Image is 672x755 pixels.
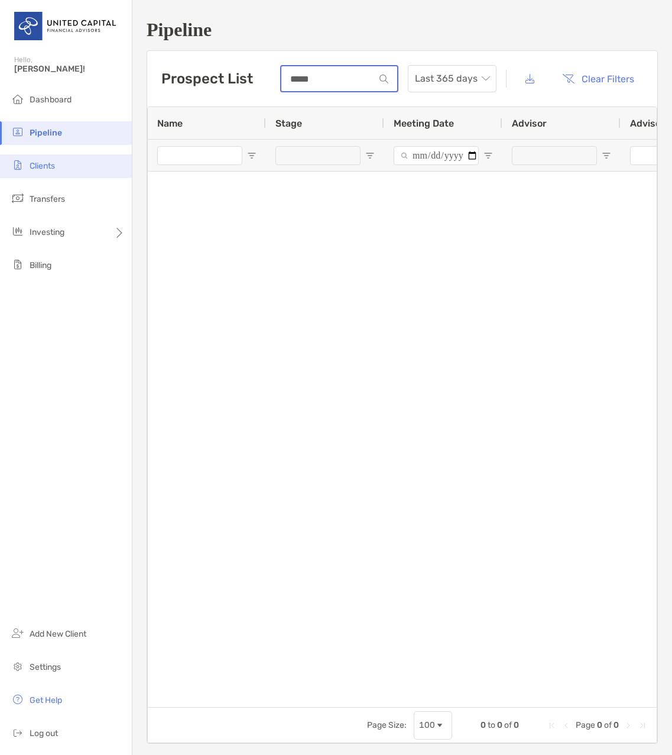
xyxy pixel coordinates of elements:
[394,146,479,165] input: Meeting Date Filter Input
[613,720,619,730] span: 0
[497,720,502,730] span: 0
[367,720,407,730] div: Page Size:
[553,66,643,92] button: Clear Filters
[11,692,25,706] img: get-help icon
[11,626,25,640] img: add_new_client icon
[597,720,602,730] span: 0
[624,721,633,730] div: Next Page
[394,118,454,129] span: Meeting Date
[275,118,302,129] span: Stage
[11,125,25,139] img: pipeline icon
[638,721,647,730] div: Last Page
[604,720,612,730] span: of
[481,720,486,730] span: 0
[602,151,611,160] button: Open Filter Menu
[157,146,242,165] input: Name Filter Input
[419,720,435,730] div: 100
[11,659,25,673] img: settings icon
[11,257,25,272] img: billing icon
[30,662,61,672] span: Settings
[547,721,557,730] div: First Page
[157,118,183,129] span: Name
[561,721,571,730] div: Previous Page
[483,151,493,160] button: Open Filter Menu
[512,118,547,129] span: Advisor
[30,629,86,639] span: Add New Client
[14,5,118,47] img: United Capital Logo
[11,191,25,205] img: transfers icon
[488,720,495,730] span: to
[30,695,62,705] span: Get Help
[11,224,25,238] img: investing icon
[30,227,64,237] span: Investing
[30,95,72,105] span: Dashboard
[11,725,25,740] img: logout icon
[147,19,658,41] h1: Pipeline
[30,128,62,138] span: Pipeline
[30,161,55,171] span: Clients
[514,720,519,730] span: 0
[415,66,489,92] span: Last 365 days
[30,260,51,270] span: Billing
[11,92,25,106] img: dashboard icon
[504,720,512,730] span: of
[11,158,25,172] img: clients icon
[576,720,595,730] span: Page
[247,151,257,160] button: Open Filter Menu
[161,70,253,87] h3: Prospect List
[414,711,452,740] div: Page Size
[30,194,65,204] span: Transfers
[30,728,58,738] span: Log out
[14,64,125,74] span: [PERSON_NAME]!
[379,75,388,83] img: input icon
[365,151,375,160] button: Open Filter Menu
